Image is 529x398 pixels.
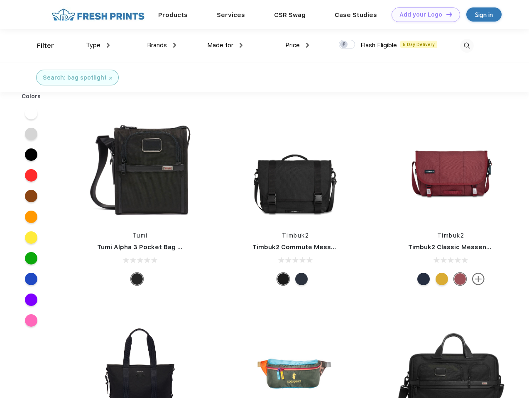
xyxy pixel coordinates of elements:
[436,273,448,285] div: Eco Amber
[37,41,54,51] div: Filter
[15,92,47,101] div: Colors
[466,7,502,22] a: Sign in
[173,43,176,48] img: dropdown.png
[472,273,485,285] img: more.svg
[147,41,167,49] span: Brands
[400,41,437,48] span: 5 Day Delivery
[408,243,511,251] a: Timbuk2 Classic Messenger Bag
[97,243,194,251] a: Tumi Alpha 3 Pocket Bag Small
[85,113,195,223] img: func=resize&h=266
[295,273,308,285] div: Eco Nautical
[240,43,242,48] img: dropdown.png
[252,243,364,251] a: Timbuk2 Commute Messenger Bag
[360,41,397,49] span: Flash Eligible
[285,41,300,49] span: Price
[107,43,110,48] img: dropdown.png
[49,7,147,22] img: fo%20logo%202.webp
[132,232,148,239] a: Tumi
[454,273,466,285] div: Eco Collegiate Red
[277,273,289,285] div: Eco Black
[86,41,100,49] span: Type
[131,273,143,285] div: Black
[396,113,506,223] img: func=resize&h=266
[306,43,309,48] img: dropdown.png
[399,11,442,18] div: Add your Logo
[282,232,309,239] a: Timbuk2
[43,73,107,82] div: Search: bag spotlight
[240,113,350,223] img: func=resize&h=266
[475,10,493,19] div: Sign in
[417,273,430,285] div: Eco Nautical
[207,41,233,49] span: Made for
[446,12,452,17] img: DT
[460,39,474,53] img: desktop_search.svg
[437,232,465,239] a: Timbuk2
[109,77,112,80] img: filter_cancel.svg
[158,11,188,19] a: Products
